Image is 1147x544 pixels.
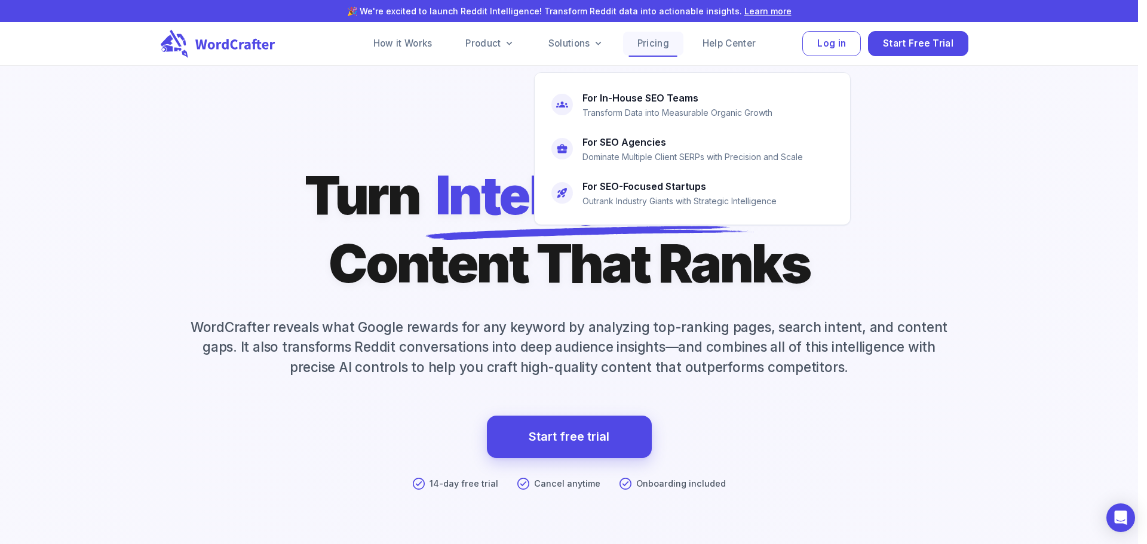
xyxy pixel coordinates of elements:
a: Learn more [744,6,792,16]
span: Log in [817,36,846,52]
p: 14-day free trial [430,477,498,490]
div: Open Intercom Messenger [1106,503,1135,532]
p: Outrank Industry Giants with Strategic Intelligence [582,195,777,208]
h1: Turn Into Content That Ranks [305,161,833,298]
span: Start Free Trial [883,36,953,52]
a: How it Works [359,32,447,56]
p: Onboarding included [636,477,726,490]
a: Product [451,32,529,56]
p: Cancel anytime [534,477,600,490]
a: For SEO-Focused StartupsOutrank Industry Giants with Strategic Intelligence [544,171,841,215]
a: Pricing [623,32,683,56]
span: Intelligence [436,161,723,229]
p: 🎉 We're excited to launch Reddit Intelligence! Transform Reddit data into actionable insights. [46,5,1093,17]
h6: For SEO-Focused Startups [582,178,706,195]
a: Help Center [688,32,770,56]
p: Transform Data into Measurable Organic Growth [582,106,772,119]
a: For SEO AgenciesDominate Multiple Client SERPs with Precision and Scale [544,127,841,171]
p: WordCrafter reveals what Google rewards for any keyword by analyzing top-ranking pages, search in... [165,317,973,377]
h6: For In-House SEO Teams [582,90,698,106]
a: Solutions [534,32,618,56]
a: For In-House SEO TeamsTransform Data into Measurable Organic Growth [544,82,841,127]
h6: For SEO Agencies [582,134,666,150]
p: Dominate Multiple Client SERPs with Precision and Scale [582,150,803,164]
a: Start free trial [529,426,609,447]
